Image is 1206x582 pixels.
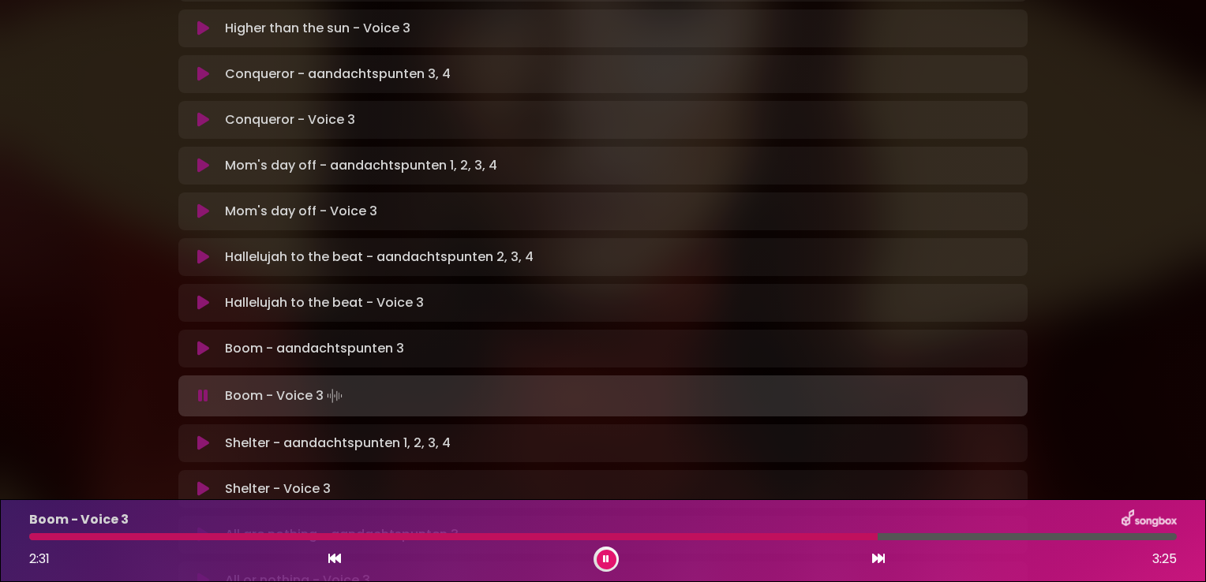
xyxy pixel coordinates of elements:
[225,339,404,358] p: Boom - aandachtspunten 3
[225,19,410,38] p: Higher than the sun - Voice 3
[29,510,129,529] p: Boom - Voice 3
[225,434,451,453] p: Shelter - aandachtspunten 1, 2, 3, 4
[1152,550,1177,569] span: 3:25
[225,385,346,407] p: Boom - Voice 3
[225,156,497,175] p: Mom's day off - aandachtspunten 1, 2, 3, 4
[29,550,50,568] span: 2:31
[225,110,355,129] p: Conqueror - Voice 3
[1122,509,1177,530] img: songbox-logo-white.png
[225,202,377,221] p: Mom's day off - Voice 3
[225,479,331,498] p: Shelter - Voice 3
[225,248,534,267] p: Hallelujah to the beat - aandachtspunten 2, 3, 4
[225,65,451,84] p: Conqueror - aandachtspunten 3, 4
[324,385,346,407] img: waveform4.gif
[225,293,424,312] p: Hallelujah to the beat - Voice 3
